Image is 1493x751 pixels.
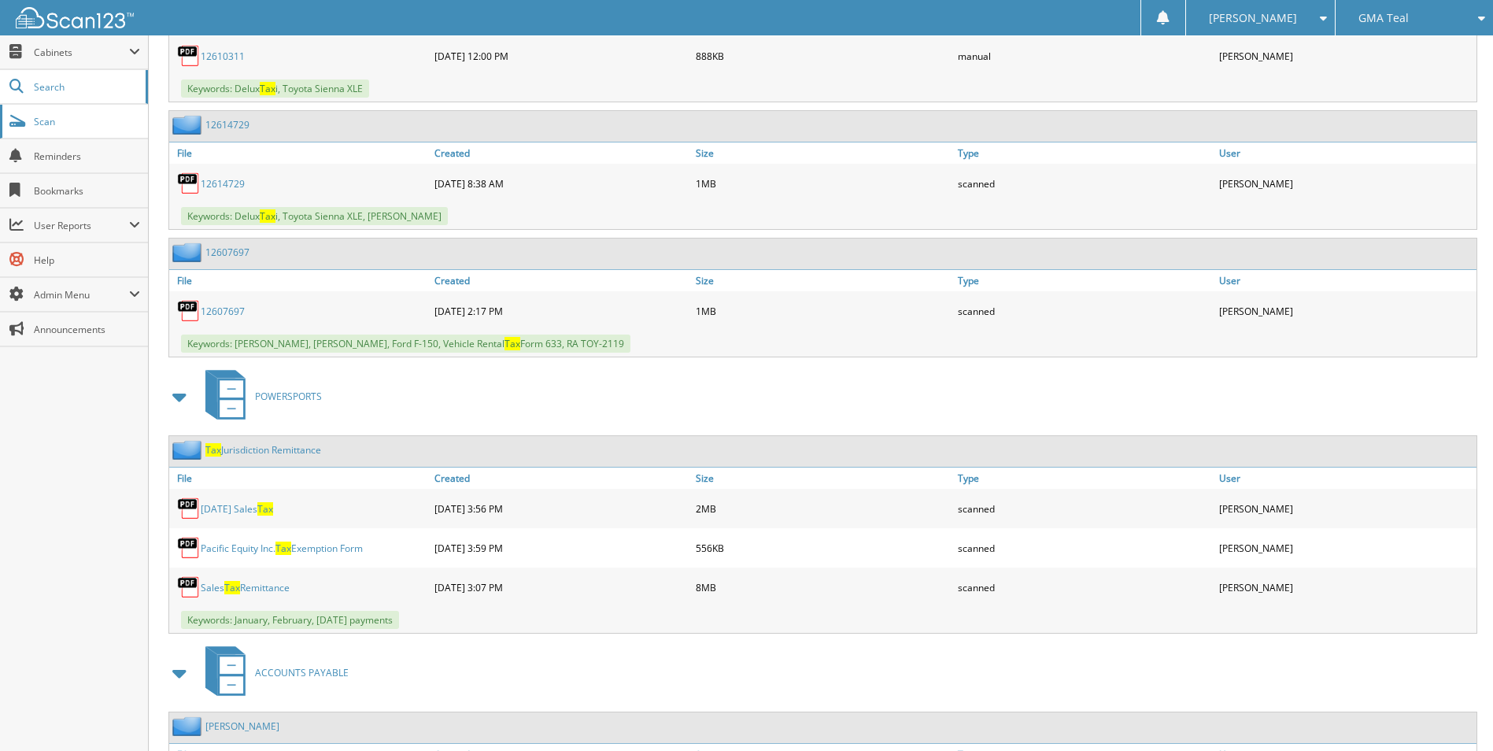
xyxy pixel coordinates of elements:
span: Tax [504,337,520,350]
span: Announcements [34,323,140,336]
a: Size [692,142,953,164]
img: PDF.png [177,44,201,68]
a: 12614729 [201,177,245,191]
div: [DATE] 3:59 PM [431,532,692,564]
span: POWERSPORTS [255,390,322,403]
a: POWERSPORTS [196,365,322,427]
span: Help [34,253,140,267]
a: Created [431,270,692,291]
a: User [1215,142,1476,164]
a: [PERSON_NAME] [205,720,279,733]
a: 12607697 [201,305,245,318]
div: [DATE] 12:00 PM [431,40,692,72]
div: 2MB [692,493,953,524]
div: 8MB [692,572,953,603]
span: Cabinets [34,46,129,59]
div: scanned [954,572,1215,603]
span: Scan [34,115,140,128]
span: Admin Menu [34,288,129,302]
div: 556KB [692,532,953,564]
div: [PERSON_NAME] [1215,40,1476,72]
div: [PERSON_NAME] [1215,572,1476,603]
div: [PERSON_NAME] [1215,493,1476,524]
div: [PERSON_NAME] [1215,168,1476,199]
div: [DATE] 2:17 PM [431,295,692,327]
span: Keywords: Delux i, Toyota Sienna XLE [181,80,369,98]
div: [PERSON_NAME] [1215,295,1476,327]
div: 1MB [692,295,953,327]
a: 12607697 [205,246,249,259]
img: PDF.png [177,575,201,599]
span: Keywords: [PERSON_NAME], [PERSON_NAME], Ford F-150, Vehicle Rental Form 633, RA TOY-2119 [181,335,630,353]
span: Reminders [34,150,140,163]
div: scanned [954,295,1215,327]
img: folder2.png [172,242,205,262]
div: scanned [954,493,1215,524]
img: PDF.png [177,536,201,560]
img: folder2.png [172,440,205,460]
span: Keywords: Delux i, Toyota Sienna XLE, [PERSON_NAME] [181,207,448,225]
a: Pacific Equity Inc.TaxExemption Form [201,542,363,555]
div: 1MB [692,168,953,199]
span: User Reports [34,219,129,232]
div: scanned [954,532,1215,564]
a: User [1215,468,1476,489]
a: Type [954,468,1215,489]
span: Tax [224,581,240,594]
div: 888KB [692,40,953,72]
div: [DATE] 3:07 PM [431,572,692,603]
span: Bookmarks [34,184,140,198]
span: Search [34,80,138,94]
a: TaxJurisdiction Remittance [205,443,321,457]
span: Tax [205,443,221,457]
span: Keywords: January, February, [DATE] payments [181,611,399,629]
span: GMA Teal [1358,13,1409,23]
a: SalesTaxRemittance [201,581,290,594]
a: File [169,142,431,164]
span: ACCOUNTS PAYABLE [255,666,349,679]
div: manual [954,40,1215,72]
a: Type [954,270,1215,291]
iframe: Chat Widget [1414,675,1493,751]
a: File [169,270,431,291]
a: File [169,468,431,489]
div: scanned [954,168,1215,199]
img: scan123-logo-white.svg [16,7,134,28]
div: [DATE] 8:38 AM [431,168,692,199]
img: folder2.png [172,115,205,135]
span: Tax [257,502,273,516]
a: 12614729 [205,118,249,131]
span: Tax [260,82,275,95]
a: ACCOUNTS PAYABLE [196,642,349,704]
a: User [1215,270,1476,291]
a: [DATE] SalesTax [201,502,273,516]
span: Tax [275,542,291,555]
span: Tax [260,209,275,223]
a: 12610311 [201,50,245,63]
img: folder2.png [172,716,205,736]
a: Type [954,142,1215,164]
span: [PERSON_NAME] [1209,13,1297,23]
div: [PERSON_NAME] [1215,532,1476,564]
a: Created [431,468,692,489]
img: PDF.png [177,497,201,520]
a: Size [692,468,953,489]
a: Size [692,270,953,291]
img: PDF.png [177,299,201,323]
img: PDF.png [177,172,201,195]
a: Created [431,142,692,164]
div: [DATE] 3:56 PM [431,493,692,524]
